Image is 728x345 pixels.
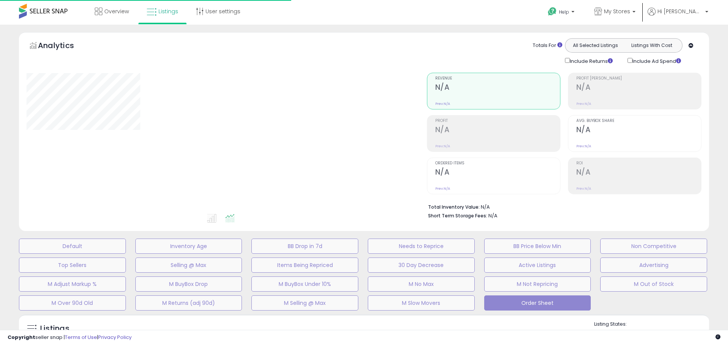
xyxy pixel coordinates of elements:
h2: N/A [576,168,701,178]
a: Hi [PERSON_NAME] [648,8,708,25]
small: Prev: N/A [435,144,450,148]
b: Short Term Storage Fees: [428,212,487,219]
button: M No Max [368,276,475,292]
small: Prev: N/A [435,186,450,191]
h2: N/A [576,125,701,136]
span: Listings [158,8,178,15]
button: M Slow Movers [368,295,475,311]
span: Hi [PERSON_NAME] [657,8,703,15]
small: Prev: N/A [435,101,450,106]
div: Include Ad Spend [622,56,693,65]
h2: N/A [435,168,560,178]
strong: Copyright [8,334,35,341]
small: Prev: N/A [576,101,591,106]
button: Selling @ Max [135,258,242,273]
h2: N/A [435,83,560,93]
button: M Adjust Markup % [19,276,126,292]
button: Advertising [600,258,707,273]
button: Non Competitive [600,239,707,254]
button: Inventory Age [135,239,242,254]
button: Needs to Reprice [368,239,475,254]
span: ROI [576,161,701,165]
button: Listings With Cost [623,41,680,50]
h2: N/A [576,83,701,93]
button: M Not Repricing [484,276,591,292]
i: Get Help [548,7,557,16]
small: Prev: N/A [576,186,591,191]
button: M Returns (adj 90d) [135,295,242,311]
span: Profit [PERSON_NAME] [576,76,701,81]
button: All Selected Listings [567,41,624,50]
button: M BuyBox Under 10% [251,276,358,292]
span: Ordered Items [435,161,560,165]
button: 30 Day Decrease [368,258,475,273]
h5: Analytics [38,40,89,53]
div: Totals For [533,42,562,49]
button: M BuyBox Drop [135,276,242,292]
span: Help [559,9,569,15]
button: Top Sellers [19,258,126,273]
h2: N/A [435,125,560,136]
button: Items Being Repriced [251,258,358,273]
div: seller snap | | [8,334,132,341]
button: Order Sheet [484,295,591,311]
small: Prev: N/A [576,144,591,148]
button: M Out of Stock [600,276,707,292]
span: My Stores [604,8,630,15]
span: N/A [488,212,497,219]
li: N/A [428,202,696,211]
button: M Over 90d Old [19,295,126,311]
b: Total Inventory Value: [428,204,480,210]
button: Active Listings [484,258,591,273]
span: Profit [435,119,560,123]
span: Revenue [435,76,560,81]
span: Overview [104,8,129,15]
span: Avg. Buybox Share [576,119,701,123]
button: BB Drop in 7d [251,239,358,254]
button: Default [19,239,126,254]
button: BB Price Below Min [484,239,591,254]
button: M Selling @ Max [251,295,358,311]
div: Include Returns [559,56,622,65]
a: Help [542,1,582,25]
